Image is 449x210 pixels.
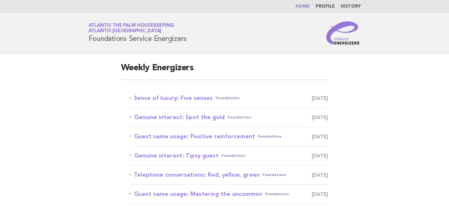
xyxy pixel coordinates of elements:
[130,189,328,199] a: Guest name usage: Mastering the uncommonFoundations [DATE]
[88,29,161,34] span: Atlantis [GEOGRAPHIC_DATA]
[316,4,335,9] a: Profile
[221,151,245,161] span: Foundations
[88,24,187,42] h1: Foundations Service Energizers
[326,21,361,45] img: Service Energizers
[130,131,328,142] a: Guest name usage: Positive reinforcementFoundations [DATE]
[130,151,328,161] a: Genuine interest: Tipsy guestFoundations [DATE]
[341,4,361,9] a: History
[228,112,251,122] span: Foundations
[312,112,328,122] span: [DATE]
[312,131,328,142] span: [DATE]
[216,93,239,103] span: Foundations
[130,170,328,180] a: Telephone conversations: Red, yellow, greenFoundations [DATE]
[121,62,328,80] h2: Weekly Energizers
[312,151,328,161] span: [DATE]
[263,170,286,180] span: Foundations
[312,189,328,199] span: [DATE]
[88,23,174,33] a: Atlantis The Palm HousekeepingAtlantis [GEOGRAPHIC_DATA]
[295,4,310,9] a: Home
[312,93,328,103] span: [DATE]
[258,131,282,142] span: Foundations
[130,112,328,122] a: Genuine interest: Spot the goldFoundations [DATE]
[265,189,289,199] span: Foundations
[312,170,328,180] span: [DATE]
[130,93,328,103] a: Sense of luxury: Five sensesFoundations [DATE]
